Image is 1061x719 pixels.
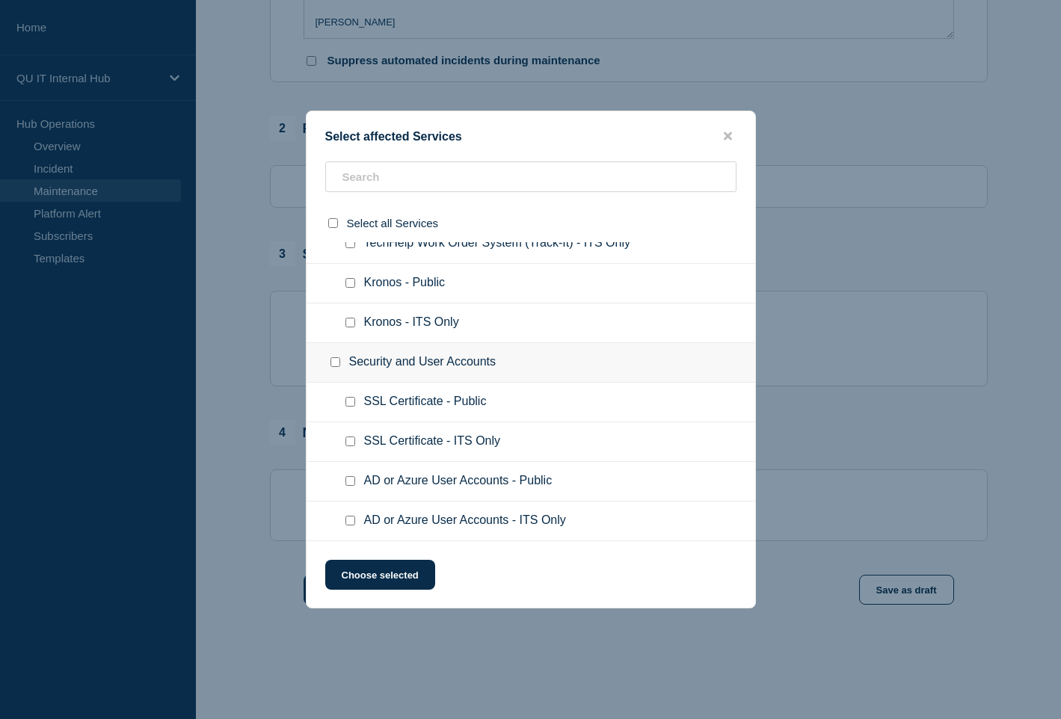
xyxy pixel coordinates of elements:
[364,236,631,251] span: TechHelp Work Order System (Track-It) - ITS Only
[347,217,439,229] span: Select all Services
[345,476,355,486] input: AD or Azure User Accounts - Public checkbox
[345,436,355,446] input: SSL Certificate - ITS Only checkbox
[325,161,736,192] input: Search
[328,218,338,228] input: select all checkbox
[364,434,501,449] span: SSL Certificate - ITS Only
[345,318,355,327] input: Kronos - ITS Only checkbox
[325,560,435,590] button: Choose selected
[345,238,355,248] input: TechHelp Work Order System (Track-It) - ITS Only checkbox
[330,357,340,367] input: Security and User Accounts checkbox
[345,516,355,525] input: AD or Azure User Accounts - ITS Only checkbox
[307,343,755,383] div: Security and User Accounts
[364,315,459,330] span: Kronos - ITS Only
[345,278,355,288] input: Kronos - Public checkbox
[345,397,355,407] input: SSL Certificate - Public checkbox
[364,513,566,528] span: AD or Azure User Accounts - ITS Only
[364,474,553,489] span: AD or Azure User Accounts - Public
[364,395,487,410] span: SSL Certificate - Public
[307,129,755,144] div: Select affected Services
[364,276,446,291] span: Kronos - Public
[719,129,736,144] button: close button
